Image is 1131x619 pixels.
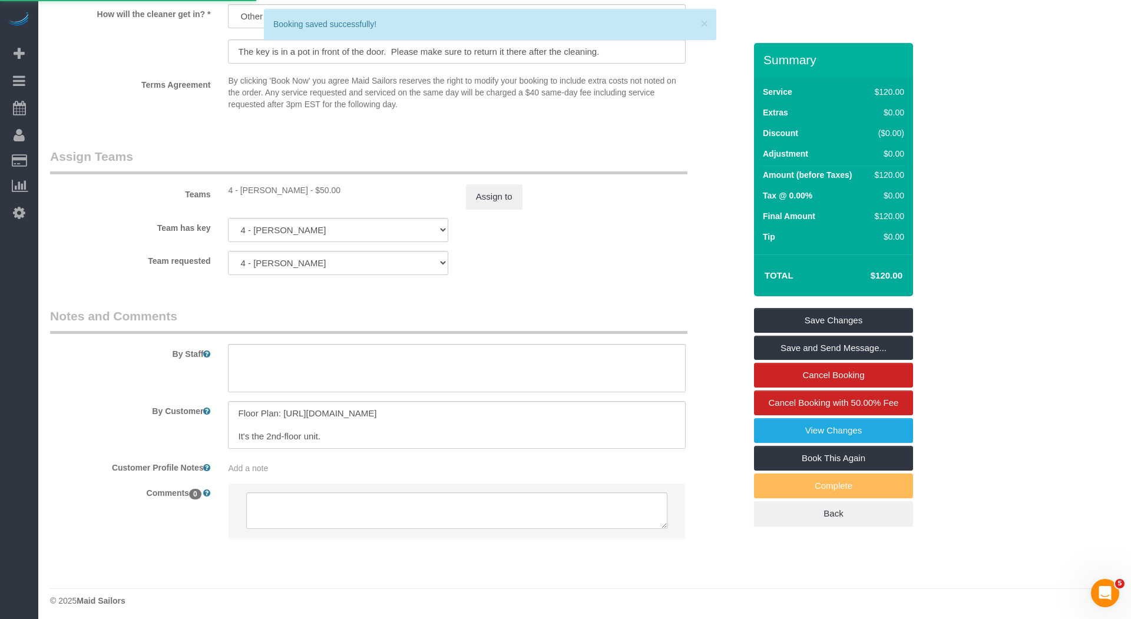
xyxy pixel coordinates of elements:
label: Extras [763,107,788,118]
label: Team requested [41,251,219,267]
label: By Staff [41,344,219,360]
label: Adjustment [763,148,808,160]
h4: $120.00 [835,271,902,281]
label: Tip [763,231,775,243]
label: Amount (before Taxes) [763,169,852,181]
label: By Customer [41,401,219,417]
div: 1 hour x $50.00/hour [228,184,448,196]
label: Customer Profile Notes [41,458,219,474]
div: $0.00 [870,231,904,243]
a: Book This Again [754,446,913,471]
label: Terms Agreement [41,75,219,91]
p: By clicking 'Book Now' you agree Maid Sailors reserves the right to modify your booking to includ... [228,75,686,110]
div: © 2025 [50,595,1119,607]
div: $0.00 [870,107,904,118]
label: Comments [41,483,219,499]
label: Tax @ 0.00% [763,190,812,201]
div: Booking saved successfully! [273,18,707,30]
img: Automaid Logo [7,12,31,28]
a: Save Changes [754,308,913,333]
div: $0.00 [870,148,904,160]
strong: Total [765,270,793,280]
label: Team has key [41,218,219,234]
a: Cancel Booking [754,363,913,388]
div: $120.00 [870,169,904,181]
a: View Changes [754,418,913,443]
span: 0 [189,489,201,499]
label: Service [763,86,792,98]
strong: Maid Sailors [77,596,125,605]
legend: Assign Teams [50,148,687,174]
label: Final Amount [763,210,815,222]
a: Cancel Booking with 50.00% Fee [754,390,913,415]
a: Save and Send Message... [754,336,913,360]
label: How will the cleaner get in? * [41,4,219,20]
legend: Notes and Comments [50,307,687,334]
iframe: Intercom live chat [1091,579,1119,607]
label: Discount [763,127,798,139]
label: Teams [41,184,219,200]
div: $120.00 [870,210,904,222]
h3: Summary [763,53,907,67]
span: 5 [1115,579,1125,588]
span: Cancel Booking with 50.00% Fee [769,398,899,408]
span: Add a note [228,464,268,473]
div: ($0.00) [870,127,904,139]
button: × [701,17,708,29]
div: $120.00 [870,86,904,98]
div: $0.00 [870,190,904,201]
a: Back [754,501,913,526]
button: Assign to [466,184,522,209]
